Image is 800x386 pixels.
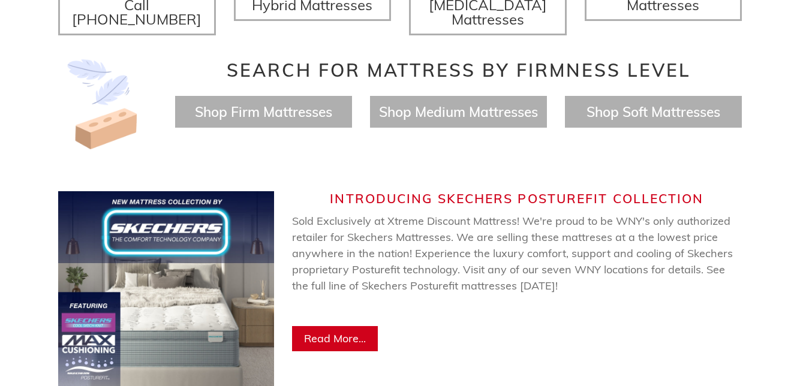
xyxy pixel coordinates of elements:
[292,326,378,351] a: Read More...
[195,103,332,120] a: Shop Firm Mattresses
[379,103,538,120] a: Shop Medium Mattresses
[304,331,366,345] span: Read More...
[292,214,733,325] span: Sold Exclusively at Xtreme Discount Mattress! We're proud to be WNY's only authorized retailer fo...
[58,59,148,149] img: Image-of-brick- and-feather-representing-firm-and-soft-feel
[330,191,703,206] span: Introducing Skechers Posturefit Collection
[587,103,720,120] a: Shop Soft Mattresses
[227,59,691,82] span: Search for Mattress by Firmness Level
